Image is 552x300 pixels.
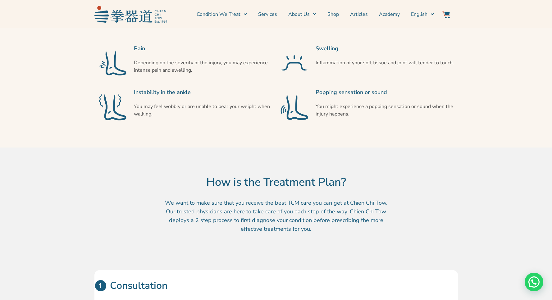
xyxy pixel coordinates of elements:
h2: Pain [134,44,273,53]
a: Services [258,7,277,22]
a: About Us [288,7,316,22]
img: Services Icon-29 [98,48,128,78]
h2: Swelling [316,44,455,53]
nav: Menu [170,7,434,22]
p: Inflammation of your soft tissue and joint will tender to touch. [316,59,455,66]
img: Website Icon-03 [442,11,450,18]
a: Condition We Treat [197,7,247,22]
h2: How is the Treatment Plan? [56,175,497,189]
img: Services Icon-27 [279,92,309,122]
div: Need help? WhatsApp contact [525,273,543,291]
h2: Instability in the ankle [134,88,273,97]
span: English [411,11,427,18]
a: Articles [350,7,368,22]
img: Services Icon-28 [98,92,128,122]
img: Services Icon-07 [279,48,309,78]
p: Depending on the severity of the injury, you may experience intense pain and swelling. [134,59,273,74]
h2: Consultation [110,280,167,292]
p: You may feel wobbly or are unable to bear your weight when walking. [134,103,273,118]
p: You might experience a popping sensation or sound when the injury happens. [316,103,455,118]
a: Shop [327,7,339,22]
a: Academy [379,7,400,22]
p: We want to make sure that you receive the best TCM care you can get at Chien Chi Tow. Our trusted... [160,198,393,233]
a: Switch to English [411,7,434,22]
h2: Popping sensation or sound [316,88,455,97]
